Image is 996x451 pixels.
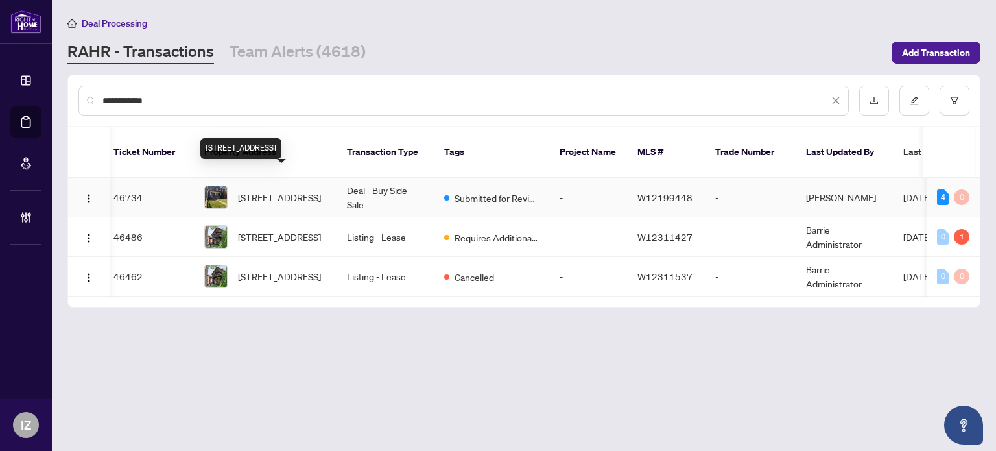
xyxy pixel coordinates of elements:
[337,178,434,217] td: Deal - Buy Side Sale
[238,190,321,204] span: [STREET_ADDRESS]
[796,178,893,217] td: [PERSON_NAME]
[705,127,796,178] th: Trade Number
[103,127,194,178] th: Ticket Number
[796,257,893,297] td: Barrie Administrator
[455,270,494,284] span: Cancelled
[200,138,281,159] div: [STREET_ADDRESS]
[892,42,980,64] button: Add Transaction
[194,127,337,178] th: Property Address
[103,217,194,257] td: 46486
[796,217,893,257] td: Barrie Administrator
[637,271,693,282] span: W12311537
[549,257,627,297] td: -
[950,96,959,105] span: filter
[230,41,366,64] a: Team Alerts (4618)
[954,269,969,284] div: 0
[705,178,796,217] td: -
[705,257,796,297] td: -
[84,193,94,204] img: Logo
[103,257,194,297] td: 46462
[78,226,99,247] button: Logo
[455,191,539,205] span: Submitted for Review
[954,229,969,245] div: 1
[637,191,693,203] span: W12199448
[21,416,31,434] span: IZ
[82,18,147,29] span: Deal Processing
[337,257,434,297] td: Listing - Lease
[238,230,321,244] span: [STREET_ADDRESS]
[549,217,627,257] td: -
[549,127,627,178] th: Project Name
[910,96,919,105] span: edit
[337,217,434,257] td: Listing - Lease
[903,231,932,243] span: [DATE]
[903,271,932,282] span: [DATE]
[10,10,41,34] img: logo
[205,186,227,208] img: thumbnail-img
[205,265,227,287] img: thumbnail-img
[455,230,539,245] span: Requires Additional Docs
[859,86,889,116] button: download
[337,127,434,178] th: Transaction Type
[78,187,99,208] button: Logo
[903,191,932,203] span: [DATE]
[937,229,949,245] div: 0
[831,96,840,105] span: close
[78,266,99,287] button: Logo
[103,178,194,217] td: 46734
[954,189,969,205] div: 0
[637,231,693,243] span: W12311427
[903,145,982,159] span: Last Modified Date
[902,42,970,63] span: Add Transaction
[84,233,94,243] img: Logo
[67,19,77,28] span: home
[937,189,949,205] div: 4
[870,96,879,105] span: download
[937,269,949,284] div: 0
[434,127,549,178] th: Tags
[238,269,321,284] span: [STREET_ADDRESS]
[899,86,929,116] button: edit
[84,273,94,283] img: Logo
[205,226,227,248] img: thumbnail-img
[940,86,969,116] button: filter
[67,41,214,64] a: RAHR - Transactions
[627,127,705,178] th: MLS #
[549,178,627,217] td: -
[944,406,983,445] button: Open asap
[705,217,796,257] td: -
[796,127,893,178] th: Last Updated By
